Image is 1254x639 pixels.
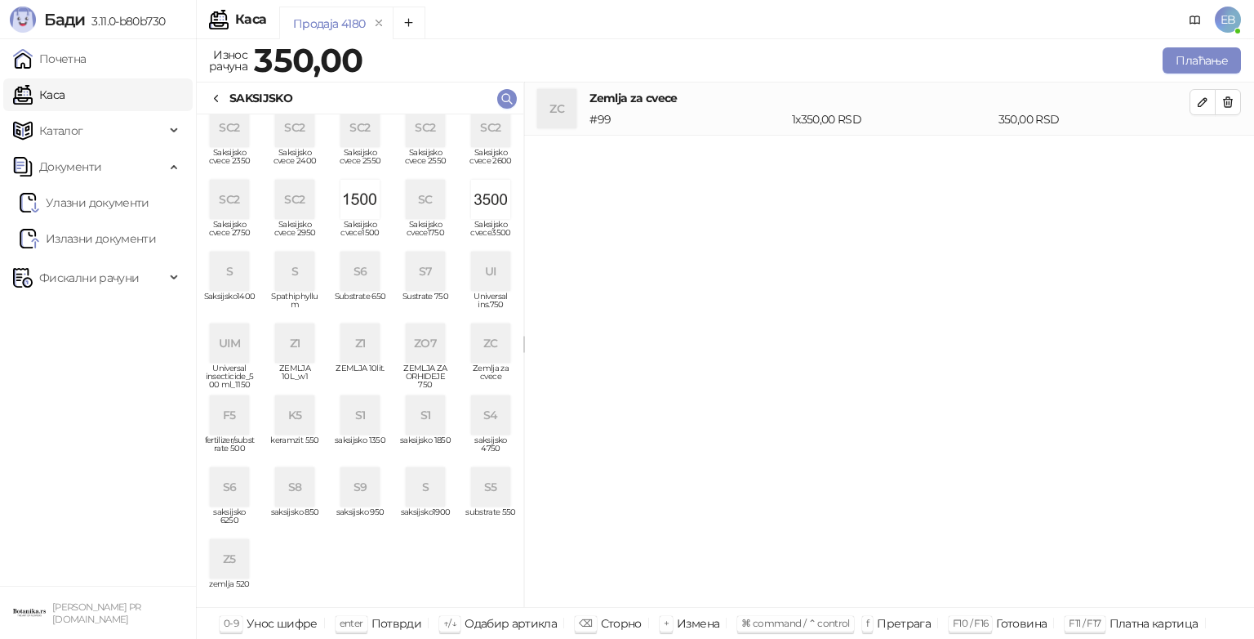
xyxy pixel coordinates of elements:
div: S6 [340,252,380,291]
div: grid [197,114,523,607]
span: Saksijsko cvece1750 [399,221,451,245]
button: remove [368,16,389,30]
span: Бади [44,10,85,29]
div: Сторно [601,613,642,634]
a: Каса [13,78,64,111]
span: saksijsko1900 [399,508,451,533]
div: S4 [471,395,510,435]
span: ⌫ [579,617,592,629]
span: ⌘ command / ⌃ control [741,617,850,629]
div: SC2 [406,108,445,147]
span: Substrate 650 [334,293,386,317]
div: Одабир артикла [465,613,557,634]
div: SC2 [471,108,510,147]
span: saksijsko 850 [269,508,321,533]
div: Платна картица [1109,613,1198,634]
span: Saksijsko cvece 2550 [399,149,451,173]
div: ZC [471,324,510,363]
span: Saksijsko cvece 2550 [334,149,386,173]
div: F5 [210,395,249,435]
span: saksijsko 1350 [334,436,386,461]
button: Add tab [393,7,425,39]
span: ZEMLJA ZA ORHIDEJE 750 [399,364,451,389]
div: Каса [235,13,266,26]
div: S [406,467,445,507]
span: Universal insecticide_500 ml_1150 [203,364,256,389]
span: F10 / F16 [953,617,988,629]
div: SAKSIJSKO [229,89,292,107]
div: Z1 [275,324,314,363]
span: saksijsko 4750 [465,436,517,461]
span: Saksijsko1400 [203,293,256,317]
span: Saksijsko cvece 2750 [203,221,256,245]
span: enter [340,617,363,629]
div: Износ рачуна [206,44,251,77]
div: S7 [406,252,445,291]
span: F11 / F17 [1069,617,1101,629]
span: Saksijsko cvece1500 [334,221,386,245]
span: saksijsko 1850 [399,436,451,461]
div: ZC [537,89,576,128]
div: SC2 [275,108,314,147]
div: UIM [210,324,249,363]
div: S9 [340,467,380,507]
img: 64x64-companyLogo-0e2e8aaa-0bd2-431b-8613-6e3c65811325.png [13,597,46,629]
span: substrate 550 [465,508,517,533]
div: S1 [340,395,380,435]
span: Sustrate 750 [399,293,451,317]
a: Ulazni dokumentiУлазни документи [20,186,149,219]
div: SC2 [340,108,380,147]
span: Universal ins.750 [465,293,517,317]
span: Spathiphyllum [269,293,321,317]
h4: Zemlja za cvece [589,89,1190,107]
span: fertilizer/substrate 500 [203,436,256,461]
div: S [210,252,249,291]
div: Унос шифре [247,613,318,634]
small: [PERSON_NAME] PR [DOMAIN_NAME] [52,601,141,625]
span: Saksijsko cvece 2950 [269,221,321,245]
div: Претрага [877,613,931,634]
div: Потврди [371,613,422,634]
span: Saksijsko cvece 2350 [203,149,256,173]
div: SC2 [210,180,249,219]
div: UI [471,252,510,291]
div: # 99 [586,110,789,128]
span: f [866,617,869,629]
img: Slika [340,180,380,219]
div: S5 [471,467,510,507]
span: Saksijsko cvece3500 [465,221,517,245]
span: 0-9 [224,617,238,629]
span: ZEMLJA 10lit. [334,364,386,389]
a: Документација [1182,7,1208,33]
a: Излазни документи [20,222,156,255]
div: SC [406,180,445,219]
button: Плаћање [1163,47,1241,74]
span: zemlja 520 [203,580,256,605]
div: Продаја 4180 [293,15,365,33]
div: ZO7 [406,324,445,363]
div: SC2 [210,108,249,147]
img: Slika [471,180,510,219]
div: Измена [677,613,719,634]
div: Z1 [340,324,380,363]
span: keramzit 550 [269,436,321,461]
strong: 350,00 [254,40,362,80]
img: Logo [10,7,36,33]
span: Saksijsko cvece 2400 [269,149,321,173]
div: SC2 [275,180,314,219]
span: ↑/↓ [443,617,456,629]
span: saksijsko 950 [334,508,386,533]
div: Z5 [210,539,249,579]
div: K5 [275,395,314,435]
div: S [275,252,314,291]
div: S6 [210,467,249,507]
div: S1 [406,395,445,435]
div: 350,00 RSD [995,110,1193,128]
span: + [664,617,669,629]
div: Готовина [996,613,1047,634]
span: Фискални рачуни [39,261,139,294]
a: Почетна [13,42,87,75]
span: 3.11.0-b80b730 [85,14,165,29]
span: saksijsko 6250 [203,508,256,533]
span: Каталог [39,114,83,147]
